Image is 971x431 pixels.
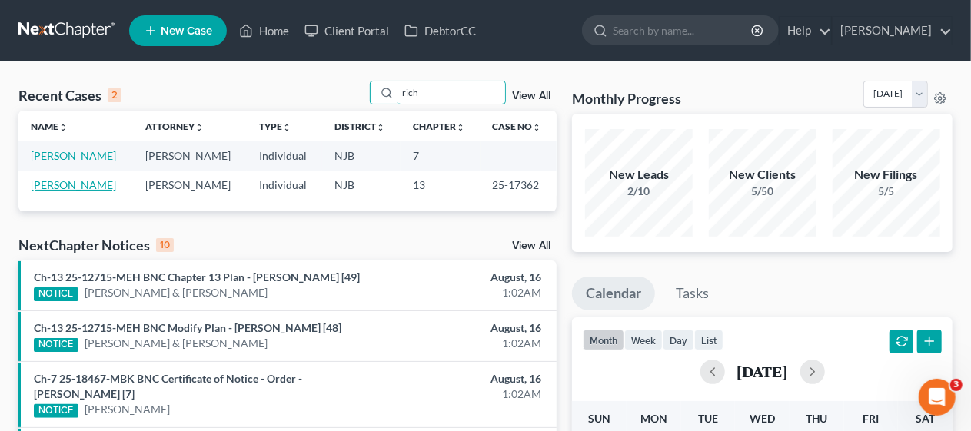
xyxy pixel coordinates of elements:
[493,121,542,132] a: Case Nounfold_more
[156,238,174,252] div: 10
[833,17,952,45] a: [PERSON_NAME]
[916,412,935,425] span: Sat
[133,171,248,199] td: [PERSON_NAME]
[481,171,557,199] td: 25-17362
[322,141,401,170] td: NJB
[282,123,291,132] i: unfold_more
[585,166,693,184] div: New Leads
[376,123,385,132] i: unfold_more
[31,149,116,162] a: [PERSON_NAME]
[833,184,940,199] div: 5/5
[322,171,401,199] td: NJB
[572,89,681,108] h3: Monthly Progress
[698,412,718,425] span: Tue
[85,336,268,351] a: [PERSON_NAME] & [PERSON_NAME]
[383,285,542,300] div: 1:02AM
[133,141,248,170] td: [PERSON_NAME]
[572,277,655,310] a: Calendar
[34,287,78,301] div: NOTICE
[18,86,121,104] div: Recent Cases
[259,121,291,132] a: Typeunfold_more
[950,379,963,391] span: 3
[919,379,956,416] iframe: Intercom live chat
[397,81,505,104] input: Search by name...
[34,372,302,400] a: Ch-7 25-18467-MBK BNC Certificate of Notice - Order - [PERSON_NAME] [7]
[512,91,550,101] a: View All
[624,330,663,350] button: week
[583,330,624,350] button: month
[401,171,481,199] td: 13
[247,141,322,170] td: Individual
[18,236,174,254] div: NextChapter Notices
[533,123,542,132] i: unfold_more
[456,123,465,132] i: unfold_more
[31,121,68,132] a: Nameunfold_more
[247,171,322,199] td: Individual
[108,88,121,102] div: 2
[585,184,693,199] div: 2/10
[85,402,170,417] a: [PERSON_NAME]
[34,321,341,334] a: Ch-13 25-12715-MEH BNC Modify Plan - [PERSON_NAME] [48]
[613,16,753,45] input: Search by name...
[58,123,68,132] i: unfold_more
[397,17,484,45] a: DebtorCC
[297,17,397,45] a: Client Portal
[737,363,788,380] h2: [DATE]
[413,121,465,132] a: Chapterunfold_more
[34,270,360,283] a: Ch-13 25-12715-MEH BNC Chapter 13 Plan - [PERSON_NAME] [49]
[161,25,212,37] span: New Case
[709,166,816,184] div: New Clients
[401,141,481,170] td: 7
[231,17,297,45] a: Home
[383,371,542,386] div: August, 16
[85,285,268,300] a: [PERSON_NAME] & [PERSON_NAME]
[806,412,828,425] span: Thu
[145,121,204,132] a: Attorneyunfold_more
[588,412,610,425] span: Sun
[863,412,879,425] span: Fri
[662,277,723,310] a: Tasks
[31,178,116,191] a: [PERSON_NAME]
[694,330,723,350] button: list
[383,270,542,285] div: August, 16
[640,412,667,425] span: Mon
[512,240,550,251] a: View All
[34,338,78,352] div: NOTICE
[709,184,816,199] div: 5/50
[34,404,78,418] div: NOTICE
[383,386,542,402] div: 1:02AM
[780,17,831,45] a: Help
[334,121,385,132] a: Districtunfold_more
[750,412,775,425] span: Wed
[663,330,694,350] button: day
[383,320,542,336] div: August, 16
[383,336,542,351] div: 1:02AM
[195,123,204,132] i: unfold_more
[833,166,940,184] div: New Filings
